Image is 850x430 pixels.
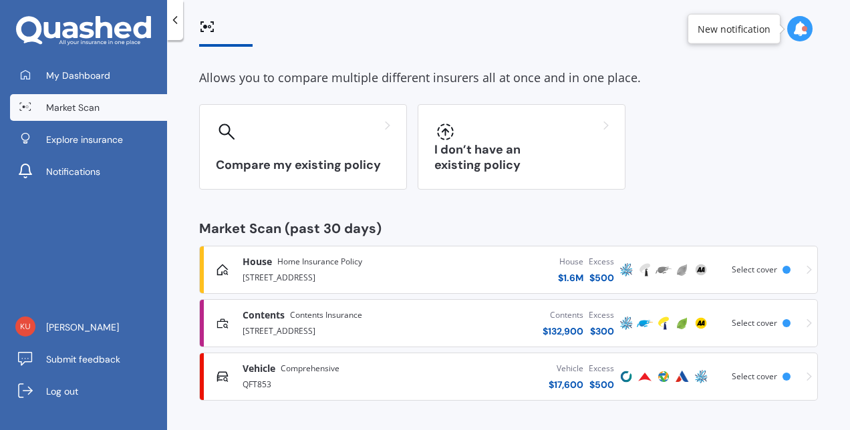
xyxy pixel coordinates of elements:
div: New notification [698,22,770,35]
img: AA [693,262,709,278]
span: Select cover [732,317,777,329]
div: $ 1.6M [558,271,583,284]
div: Excess [589,308,614,322]
span: Comprehensive [281,362,339,375]
img: Trade Me Insurance [637,315,653,331]
div: Contents [543,308,583,322]
div: $ 132,900 [543,325,583,338]
a: Notifications [10,158,167,185]
img: Protecta [656,369,672,385]
span: Notifications [46,165,100,178]
h3: Compare my existing policy [216,158,390,173]
div: Market Scan (past 30 days) [199,222,818,235]
a: VehicleComprehensiveQFT853Vehicle$17,600Excess$500CoveProvidentProtectaAutosureAMPSelect cover [199,353,818,401]
span: House [243,255,272,268]
img: Cove [618,369,634,385]
span: My Dashboard [46,69,110,82]
img: Initio [674,315,690,331]
span: Contents Insurance [290,308,362,322]
span: Log out [46,385,78,398]
a: ContentsContents Insurance[STREET_ADDRESS]Contents$132,900Excess$300AMPTrade Me InsuranceTowerIni... [199,299,818,347]
div: [STREET_ADDRESS] [243,322,416,338]
img: AMP [693,369,709,385]
img: Tower [637,262,653,278]
div: $ 17,600 [549,378,583,391]
h3: I don’t have an existing policy [434,142,609,173]
img: AMP [618,262,634,278]
div: $ 300 [589,325,614,338]
div: Vehicle [549,362,583,375]
div: Excess [589,255,614,268]
img: Tower [656,315,672,331]
div: [STREET_ADDRESS] [243,268,416,284]
span: [PERSON_NAME] [46,320,119,334]
span: Select cover [732,371,777,382]
div: Allows you to compare multiple different insurers all at once and in one place. [199,68,818,88]
span: Home Insurance Policy [277,255,362,268]
a: [PERSON_NAME] [10,314,167,341]
a: HouseHome Insurance Policy[STREET_ADDRESS]House$1.6MExcess$500AMPTowerTrade Me InsuranceInitioAAS... [199,246,818,294]
span: Market Scan [46,101,100,114]
div: $ 500 [589,378,614,391]
img: Trade Me Insurance [656,262,672,278]
img: AA [693,315,709,331]
a: Explore insurance [10,126,167,153]
img: Provident [637,369,653,385]
img: Initio [674,262,690,278]
div: QFT853 [243,375,416,391]
span: Contents [243,308,285,322]
img: AMP [618,315,634,331]
span: Vehicle [243,362,275,375]
a: My Dashboard [10,62,167,89]
a: Market Scan [10,94,167,121]
a: Log out [10,378,167,405]
span: Select cover [732,264,777,275]
span: Submit feedback [46,353,120,366]
div: House [558,255,583,268]
div: $ 500 [589,271,614,284]
a: Submit feedback [10,346,167,373]
span: Explore insurance [46,133,123,146]
div: Excess [589,362,614,375]
img: Autosure [674,369,690,385]
img: f0faaadaa044958a975756c703b2e3d4 [15,316,35,337]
